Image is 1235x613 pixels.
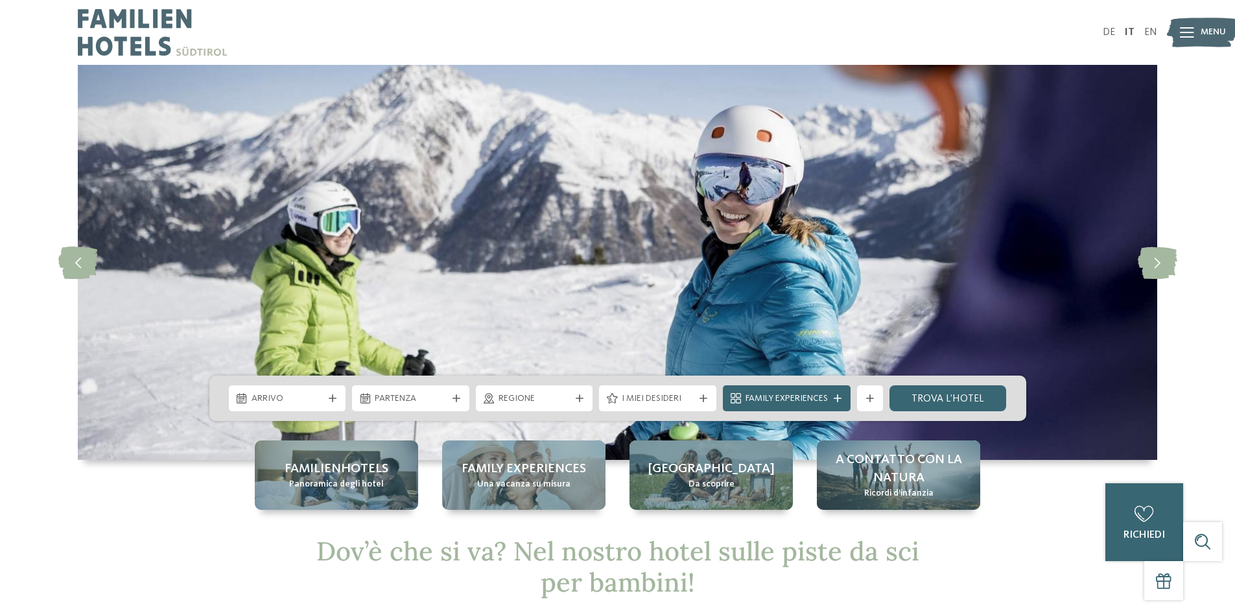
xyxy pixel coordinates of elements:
span: A contatto con la natura [830,451,967,487]
span: Da scoprire [688,478,735,491]
a: IT [1125,27,1135,38]
span: I miei desideri [622,392,694,405]
span: Familienhotels [285,460,388,478]
a: Hotel sulle piste da sci per bambini: divertimento senza confini A contatto con la natura Ricordi... [817,440,980,510]
span: richiedi [1123,530,1165,540]
span: Regione [499,392,570,405]
span: Panoramica degli hotel [289,478,384,491]
a: Hotel sulle piste da sci per bambini: divertimento senza confini Family experiences Una vacanza s... [442,440,606,510]
span: Menu [1201,26,1226,39]
img: Hotel sulle piste da sci per bambini: divertimento senza confini [78,65,1157,460]
a: Hotel sulle piste da sci per bambini: divertimento senza confini [GEOGRAPHIC_DATA] Da scoprire [629,440,793,510]
a: richiedi [1105,483,1183,561]
span: Partenza [375,392,447,405]
a: trova l’hotel [889,385,1007,411]
a: Hotel sulle piste da sci per bambini: divertimento senza confini Familienhotels Panoramica degli ... [255,440,418,510]
a: EN [1144,27,1157,38]
span: Ricordi d’infanzia [864,487,934,500]
span: Family Experiences [746,392,828,405]
span: Arrivo [252,392,323,405]
a: DE [1103,27,1115,38]
span: [GEOGRAPHIC_DATA] [648,460,775,478]
span: Una vacanza su misura [477,478,570,491]
span: Family experiences [462,460,586,478]
span: Dov’è che si va? Nel nostro hotel sulle piste da sci per bambini! [316,535,919,599]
